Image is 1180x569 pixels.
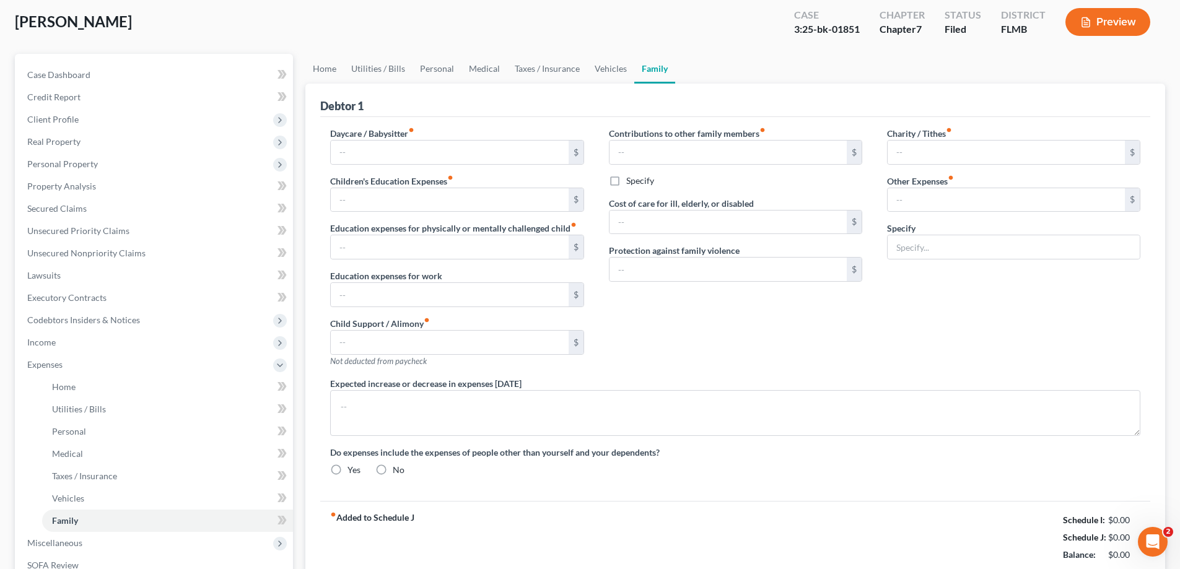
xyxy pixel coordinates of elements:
[507,54,587,84] a: Taxes / Insurance
[609,244,740,257] label: Protection against family violence
[610,211,847,234] input: --
[610,258,847,281] input: --
[569,141,583,164] div: $
[17,198,293,220] a: Secured Claims
[17,287,293,309] a: Executory Contracts
[847,141,862,164] div: $
[347,464,361,476] label: Yes
[52,426,86,437] span: Personal
[880,8,925,22] div: Chapter
[948,175,954,181] i: fiber_manual_record
[52,404,106,414] span: Utilities / Bills
[610,141,847,164] input: --
[408,127,414,133] i: fiber_manual_record
[570,222,577,228] i: fiber_manual_record
[887,127,952,140] label: Charity / Tithes
[17,86,293,108] a: Credit Report
[609,197,754,210] label: Cost of care for ill, elderly, or disabled
[1108,514,1141,526] div: $0.00
[1063,515,1105,525] strong: Schedule I:
[887,222,916,235] label: Specify
[330,269,442,282] label: Education expenses for work
[42,420,293,443] a: Personal
[27,159,98,169] span: Personal Property
[569,283,583,306] div: $
[27,337,56,347] span: Income
[52,381,76,392] span: Home
[27,203,87,214] span: Secured Claims
[945,8,981,22] div: Status
[27,537,82,548] span: Miscellaneous
[52,493,84,503] span: Vehicles
[1108,549,1141,561] div: $0.00
[17,264,293,287] a: Lawsuits
[569,331,583,354] div: $
[330,127,414,140] label: Daycare / Babysitter
[759,127,766,133] i: fiber_manual_record
[447,175,453,181] i: fiber_manual_record
[794,22,860,37] div: 3:25-bk-01851
[331,235,568,259] input: --
[42,465,293,487] a: Taxes / Insurance
[27,359,63,370] span: Expenses
[413,54,461,84] a: Personal
[344,54,413,84] a: Utilities / Bills
[330,511,414,563] strong: Added to Schedule J
[330,356,427,366] span: Not deducted from paycheck
[27,69,90,80] span: Case Dashboard
[331,331,568,354] input: --
[569,188,583,212] div: $
[1001,8,1046,22] div: District
[888,188,1125,212] input: --
[1125,141,1140,164] div: $
[27,225,129,236] span: Unsecured Priority Claims
[1108,531,1141,544] div: $0.00
[27,270,61,280] span: Lawsuits
[52,448,83,459] span: Medical
[794,8,860,22] div: Case
[305,54,344,84] a: Home
[27,292,107,303] span: Executory Contracts
[330,317,430,330] label: Child Support / Alimony
[393,464,404,476] label: No
[331,188,568,212] input: --
[52,515,78,526] span: Family
[17,242,293,264] a: Unsecured Nonpriority Claims
[330,377,522,390] label: Expected increase or decrease in expenses [DATE]
[330,222,577,235] label: Education expenses for physically or mentally challenged child
[42,398,293,420] a: Utilities / Bills
[888,141,1125,164] input: --
[42,376,293,398] a: Home
[945,22,981,37] div: Filed
[42,510,293,532] a: Family
[17,64,293,86] a: Case Dashboard
[331,141,568,164] input: --
[887,175,954,188] label: Other Expenses
[27,315,140,325] span: Codebtors Insiders & Notices
[330,511,336,518] i: fiber_manual_record
[626,175,654,187] label: Specify
[1063,532,1106,542] strong: Schedule J:
[1065,8,1150,36] button: Preview
[424,317,430,323] i: fiber_manual_record
[330,175,453,188] label: Children's Education Expenses
[27,136,81,147] span: Real Property
[52,471,117,481] span: Taxes / Insurance
[916,23,922,35] span: 7
[634,54,675,84] a: Family
[569,235,583,259] div: $
[17,220,293,242] a: Unsecured Priority Claims
[331,283,568,306] input: --
[1138,527,1168,557] iframe: Intercom live chat
[27,92,81,102] span: Credit Report
[461,54,507,84] a: Medical
[42,443,293,465] a: Medical
[587,54,634,84] a: Vehicles
[880,22,925,37] div: Chapter
[320,98,364,113] div: Debtor 1
[15,12,132,30] span: [PERSON_NAME]
[1063,549,1096,560] strong: Balance:
[1125,188,1140,212] div: $
[847,211,862,234] div: $
[1163,527,1173,537] span: 2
